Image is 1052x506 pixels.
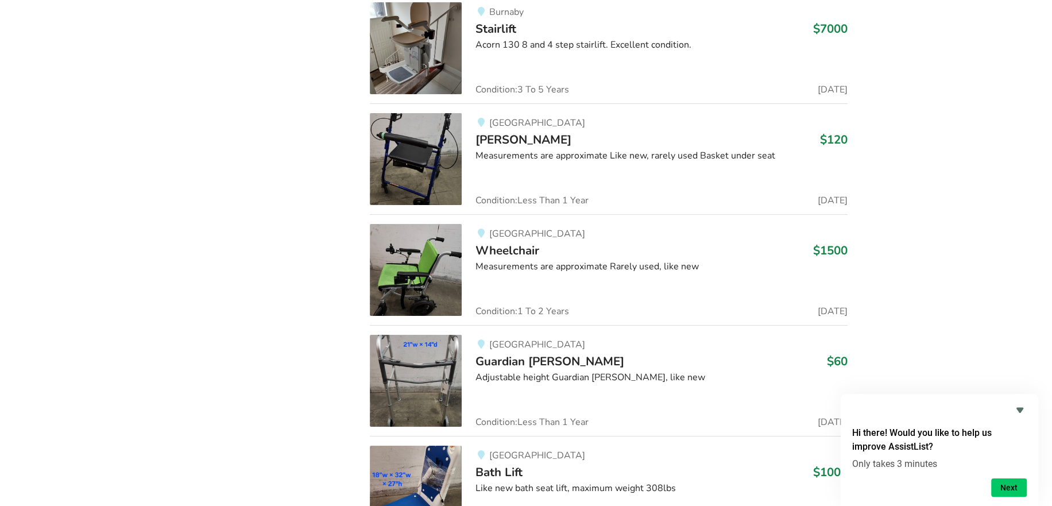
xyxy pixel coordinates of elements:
[370,214,847,325] a: mobility-wheelchair[GEOGRAPHIC_DATA]Wheelchair$1500Measurements are approximate Rarely used, like...
[370,224,462,316] img: mobility-wheelchair
[489,117,585,129] span: [GEOGRAPHIC_DATA]
[475,85,569,94] span: Condition: 3 To 5 Years
[818,196,848,205] span: [DATE]
[475,242,539,258] span: Wheelchair
[475,21,516,37] span: Stairlift
[475,464,523,480] span: Bath Lift
[370,325,847,436] a: mobility-guardian walker[GEOGRAPHIC_DATA]Guardian [PERSON_NAME]$60Adjustable height Guardian [PER...
[820,132,848,147] h3: $120
[1013,403,1027,417] button: Hide survey
[475,353,624,369] span: Guardian [PERSON_NAME]
[818,85,848,94] span: [DATE]
[852,458,1027,469] p: Only takes 3 minutes
[813,465,848,480] h3: $1000
[475,260,847,273] div: Measurements are approximate Rarely used, like new
[818,307,848,316] span: [DATE]
[475,307,569,316] span: Condition: 1 To 2 Years
[852,426,1027,454] h2: Hi there! Would you like to help us improve AssistList?
[370,103,847,214] a: mobility-walker[GEOGRAPHIC_DATA][PERSON_NAME]$120Measurements are approximate Like new, rarely us...
[827,354,848,369] h3: $60
[370,113,462,205] img: mobility-walker
[370,335,462,427] img: mobility-guardian walker
[475,418,589,427] span: Condition: Less Than 1 Year
[991,478,1027,497] button: Next question
[370,2,462,94] img: mobility-stairlift
[475,371,847,384] div: Adjustable height Guardian [PERSON_NAME], like new
[813,21,848,36] h3: $7000
[818,418,848,427] span: [DATE]
[475,132,571,148] span: [PERSON_NAME]
[813,243,848,258] h3: $1500
[475,38,847,52] div: Acorn 130 8 and 4 step stairlift. Excellent condition.
[475,196,589,205] span: Condition: Less Than 1 Year
[852,403,1027,497] div: Hi there! Would you like to help us improve AssistList?
[489,449,585,462] span: [GEOGRAPHIC_DATA]
[489,338,585,351] span: [GEOGRAPHIC_DATA]
[475,482,847,495] div: Like new bath seat lift, maximum weight 308lbs
[489,6,524,18] span: Burnaby
[475,149,847,163] div: Measurements are approximate Like new, rarely used Basket under seat
[489,227,585,240] span: [GEOGRAPHIC_DATA]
